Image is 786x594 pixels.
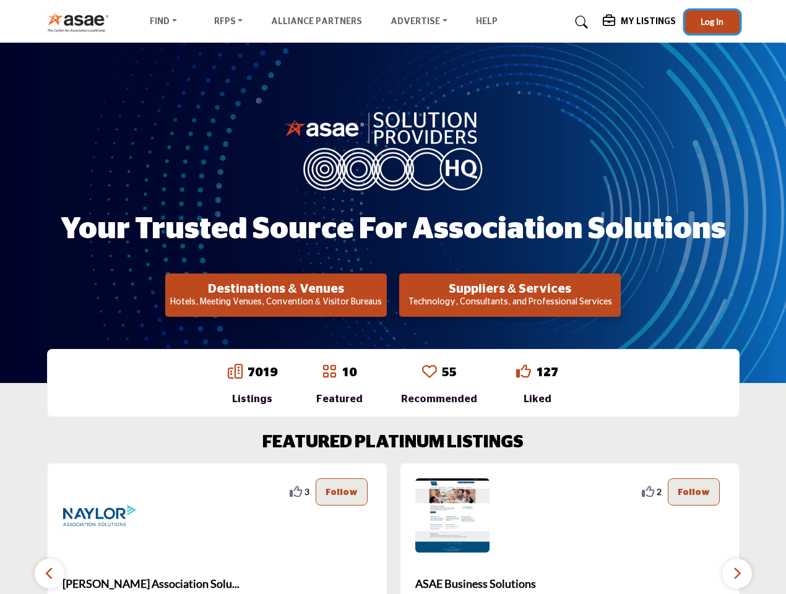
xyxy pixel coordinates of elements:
a: Go to Featured [322,364,337,381]
h2: FEATURED PLATINUM LISTINGS [262,433,524,454]
a: 10 [342,366,356,379]
span: [PERSON_NAME] Association Solu... [63,575,372,592]
div: Liked [516,392,558,407]
p: Hotels, Meeting Venues, Convention & Visitor Bureaus [169,296,383,309]
a: RFPs [205,14,252,31]
a: 127 [536,366,558,379]
a: 55 [442,366,457,379]
div: My Listings [603,15,676,30]
a: Advertise [382,14,456,31]
span: Log In [701,16,723,27]
h1: Your Trusted Source for Association Solutions [61,210,726,249]
a: Go to Recommended [422,364,437,381]
span: 3 [304,485,309,498]
span: ASAE Business Solutions [415,575,725,592]
div: Recommended [401,392,477,407]
button: Follow [668,478,720,506]
p: Follow [678,485,710,499]
a: Search [563,12,596,32]
a: Find [141,14,186,31]
img: ASAE Business Solutions [415,478,490,553]
button: Destinations & Venues Hotels, Meeting Venues, Convention & Visitor Bureaus [165,273,387,317]
i: Go to Liked [516,364,531,379]
span: 2 [657,485,662,498]
a: Alliance Partners [271,17,362,26]
a: 7019 [248,366,277,379]
h2: Suppliers & Services [403,282,617,296]
img: Site Logo [47,12,116,32]
button: Suppliers & Services Technology, Consultants, and Professional Services [399,273,621,317]
img: Naylor Association Solutions [63,478,137,553]
div: Listings [228,392,277,407]
div: Featured [316,392,363,407]
a: Help [476,17,498,26]
button: Log In [685,11,740,33]
h2: Destinations & Venues [169,282,383,296]
p: Technology, Consultants, and Professional Services [403,296,617,309]
img: image [285,109,501,191]
h5: My Listings [621,16,676,27]
button: Follow [316,478,368,506]
p: Follow [326,485,358,499]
